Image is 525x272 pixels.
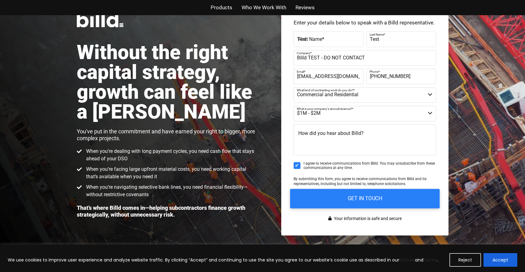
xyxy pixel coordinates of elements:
[298,36,322,42] span: First Name
[294,162,300,169] input: I agree to receive communications from Billd. You may unsubscribe from these communications at an...
[77,205,256,218] p: That’s where Billd comes in—helping subcontractors finance growth strategically, without unnecess...
[77,128,256,141] p: You've put in the commitment and have earned your right to bigger, more complex projects.
[8,256,438,264] p: We use cookies to improve user experience and analyze website traffic. By clicking “Accept” and c...
[449,253,481,267] button: Reject
[297,51,310,54] span: Company
[85,148,256,162] span: When you’re dealing with long payment cycles, you need cash flow that stays ahead of your DSO
[483,253,517,267] button: Accept
[290,189,440,208] input: GET IN TOUCH
[370,32,384,36] span: Last Name
[294,177,427,186] span: By submitting this form, you agree to receive communications from Billd and its representatives, ...
[332,214,402,223] span: Your information is safe and secure
[211,3,232,12] a: Products
[85,183,256,198] span: When you’re navigating selective bank lines, you need financial flexibility—without restrictive c...
[297,70,304,73] span: Email
[77,43,256,122] h1: Without the right capital strategy, growth can feel like a [PERSON_NAME]
[242,3,286,12] a: Who We Work With
[295,3,315,12] a: Reviews
[85,166,256,180] span: When you’re facing large upfront material costs, you need working capital that’s available when y...
[370,70,378,73] span: Phone
[298,130,364,136] span: How did you hear about Billd?
[423,257,437,263] a: Terms
[294,20,436,25] p: Enter your details below to speak with a Billd representative.
[304,161,436,170] span: I agree to receive communications from Billd. You may unsubscribe from these communications at an...
[399,257,415,263] a: Policies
